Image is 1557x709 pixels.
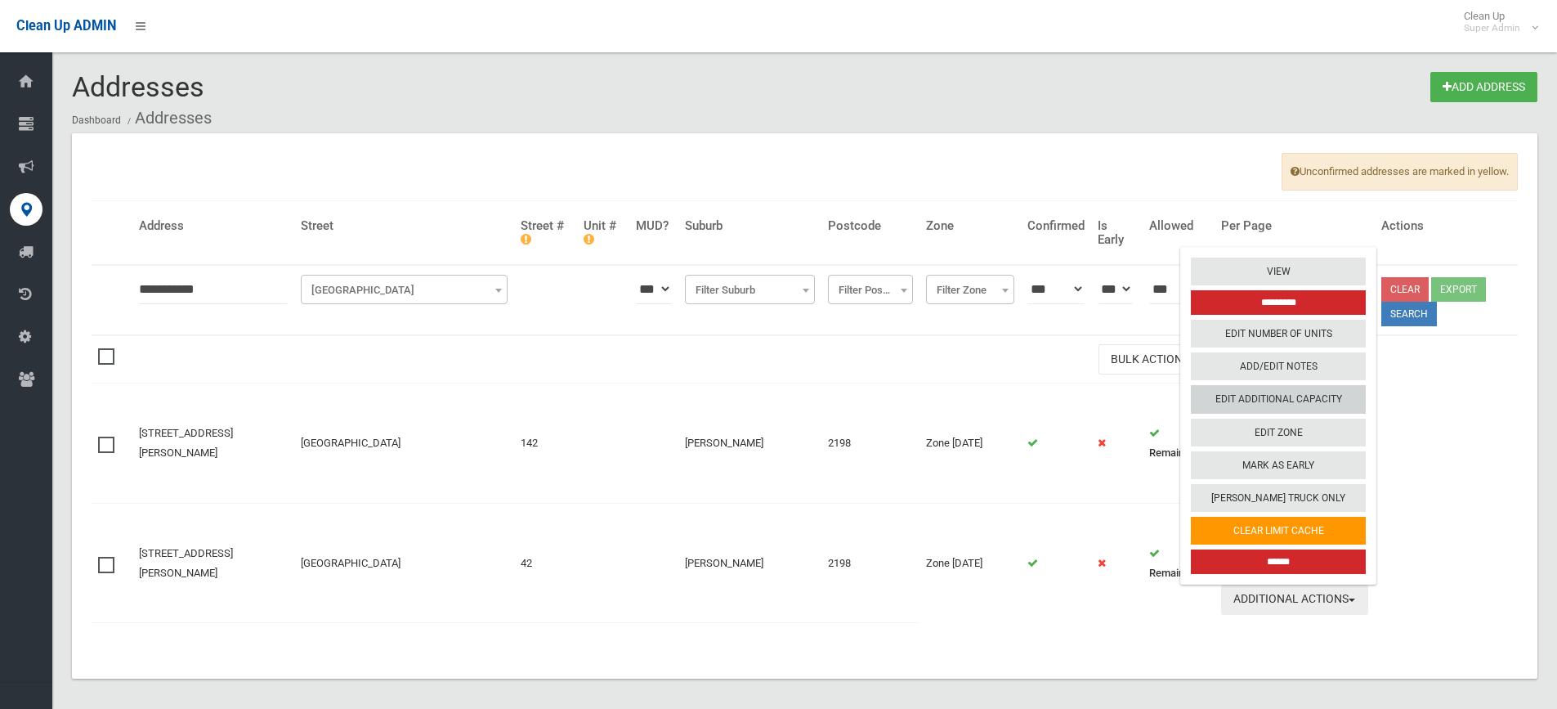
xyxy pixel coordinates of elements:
span: Addresses [72,70,204,103]
a: Dashboard [72,114,121,126]
a: [STREET_ADDRESS][PERSON_NAME] [139,547,233,579]
h4: Street [301,219,508,233]
a: Add/Edit Notes [1191,352,1366,380]
td: [PERSON_NAME] [678,504,821,623]
a: Mark As Early [1191,451,1366,479]
h4: Is Early [1098,219,1135,246]
span: Clean Up ADMIN [16,18,116,34]
span: Filter Street [301,275,508,304]
span: Clean Up [1456,10,1537,34]
h4: Suburb [685,219,814,233]
h4: Address [139,219,288,233]
button: Bulk Actions [1098,344,1208,375]
td: 2198 [821,504,920,623]
button: Additional Actions [1221,585,1368,615]
h4: Unit # [584,219,623,246]
a: Edit Zone [1191,418,1366,446]
h4: Confirmed [1027,219,1085,233]
h4: Street # [521,219,570,246]
a: View [1191,258,1366,285]
td: 42 [514,504,577,623]
a: Clear Limit Cache [1191,517,1366,545]
td: 2198 [821,384,920,504]
span: Filter Suburb [685,275,814,304]
td: [GEOGRAPHIC_DATA] [294,504,514,623]
td: 1 [1143,504,1215,623]
h4: Postcode [828,219,914,233]
span: Unconfirmed addresses are marked in yellow. [1282,153,1518,191]
td: 142 [514,384,577,504]
h4: Actions [1381,219,1511,233]
td: Zone [DATE] [919,384,1021,504]
a: Clear [1381,277,1429,302]
a: [PERSON_NAME] Truck Only [1191,484,1366,512]
a: [STREET_ADDRESS][PERSON_NAME] [139,427,233,459]
span: Filter Zone [926,275,1014,304]
h4: Per Page [1221,219,1368,233]
td: 2 [1143,384,1215,504]
td: [PERSON_NAME] [678,384,821,504]
small: Super Admin [1464,22,1520,34]
span: Filter Street [305,279,503,302]
button: Export [1431,277,1486,302]
strong: Remaining: [1149,446,1201,459]
span: Filter Postcode [832,279,910,302]
a: Edit Additional Capacity [1191,385,1366,413]
h4: MUD? [636,219,672,233]
a: Edit Number of Units [1191,320,1366,348]
li: Addresses [123,103,212,133]
h4: Zone [926,219,1014,233]
td: [GEOGRAPHIC_DATA] [294,384,514,504]
span: Filter Zone [930,279,1010,302]
a: Add Address [1430,72,1537,102]
strong: Remaining: [1149,567,1201,579]
span: Filter Postcode [828,275,914,304]
span: Filter Suburb [689,279,810,302]
h4: Allowed [1149,219,1208,233]
button: Search [1381,302,1437,326]
td: Zone [DATE] [919,504,1021,623]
